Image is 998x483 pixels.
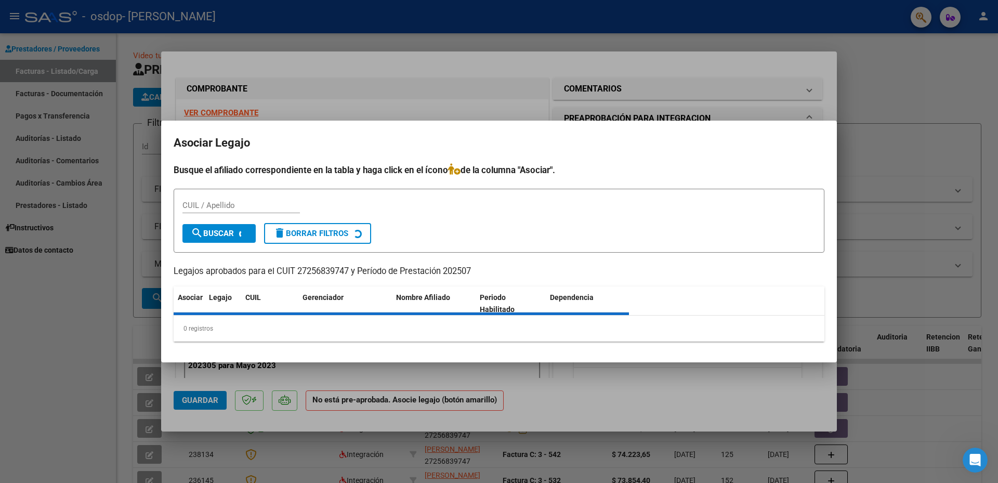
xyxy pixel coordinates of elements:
span: Periodo Habilitado [480,293,515,314]
datatable-header-cell: CUIL [241,286,298,321]
span: Nombre Afiliado [396,293,450,302]
button: Buscar [182,224,256,243]
span: Asociar [178,293,203,302]
datatable-header-cell: Nombre Afiliado [392,286,476,321]
p: Legajos aprobados para el CUIT 27256839747 y Período de Prestación 202507 [174,265,824,278]
mat-icon: delete [273,227,286,239]
datatable-header-cell: Asociar [174,286,205,321]
mat-icon: search [191,227,203,239]
datatable-header-cell: Gerenciador [298,286,392,321]
button: Borrar Filtros [264,223,371,244]
span: Dependencia [550,293,594,302]
span: CUIL [245,293,261,302]
iframe: Intercom live chat [963,448,988,473]
div: 0 registros [174,316,824,342]
span: Buscar [191,229,234,238]
datatable-header-cell: Dependencia [546,286,629,321]
h2: Asociar Legajo [174,133,824,153]
h4: Busque el afiliado correspondiente en la tabla y haga click en el ícono de la columna "Asociar". [174,163,824,177]
span: Gerenciador [303,293,344,302]
span: Legajo [209,293,232,302]
datatable-header-cell: Periodo Habilitado [476,286,546,321]
datatable-header-cell: Legajo [205,286,241,321]
span: Borrar Filtros [273,229,348,238]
